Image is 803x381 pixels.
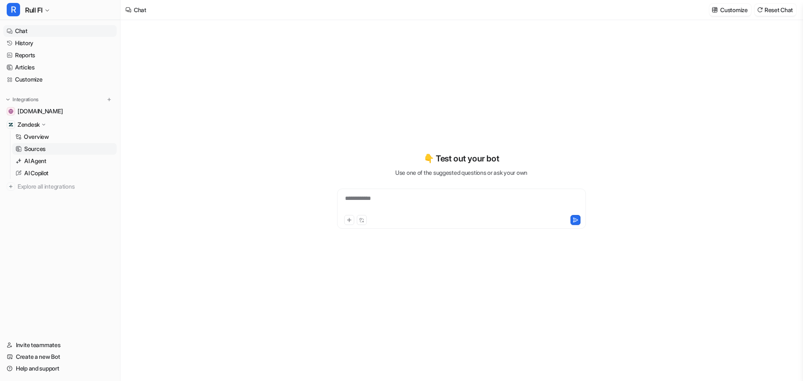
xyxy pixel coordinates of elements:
[3,181,117,192] a: Explore all integrations
[720,5,747,14] p: Customize
[3,339,117,351] a: Invite teammates
[3,49,117,61] a: Reports
[12,143,117,155] a: Sources
[712,7,718,13] img: customize
[24,157,46,165] p: AI Agent
[13,96,38,103] p: Integrations
[18,120,40,129] p: Zendesk
[24,133,49,141] p: Overview
[3,105,117,117] a: www.rull.fi[DOMAIN_NAME]
[18,180,113,193] span: Explore all integrations
[24,145,46,153] p: Sources
[754,4,796,16] button: Reset Chat
[25,4,42,16] span: Rull FI
[757,7,763,13] img: reset
[3,61,117,73] a: Articles
[3,74,117,85] a: Customize
[12,167,117,179] a: AI Copilot
[395,168,527,177] p: Use one of the suggested questions or ask your own
[8,109,13,114] img: www.rull.fi
[134,5,146,14] div: Chat
[3,37,117,49] a: History
[3,363,117,374] a: Help and support
[3,95,41,104] button: Integrations
[24,169,49,177] p: AI Copilot
[8,122,13,127] img: Zendesk
[12,131,117,143] a: Overview
[7,3,20,16] span: R
[424,152,499,165] p: 👇 Test out your bot
[106,97,112,102] img: menu_add.svg
[3,25,117,37] a: Chat
[5,97,11,102] img: expand menu
[12,155,117,167] a: AI Agent
[709,4,751,16] button: Customize
[18,107,63,115] span: [DOMAIN_NAME]
[7,182,15,191] img: explore all integrations
[3,351,117,363] a: Create a new Bot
